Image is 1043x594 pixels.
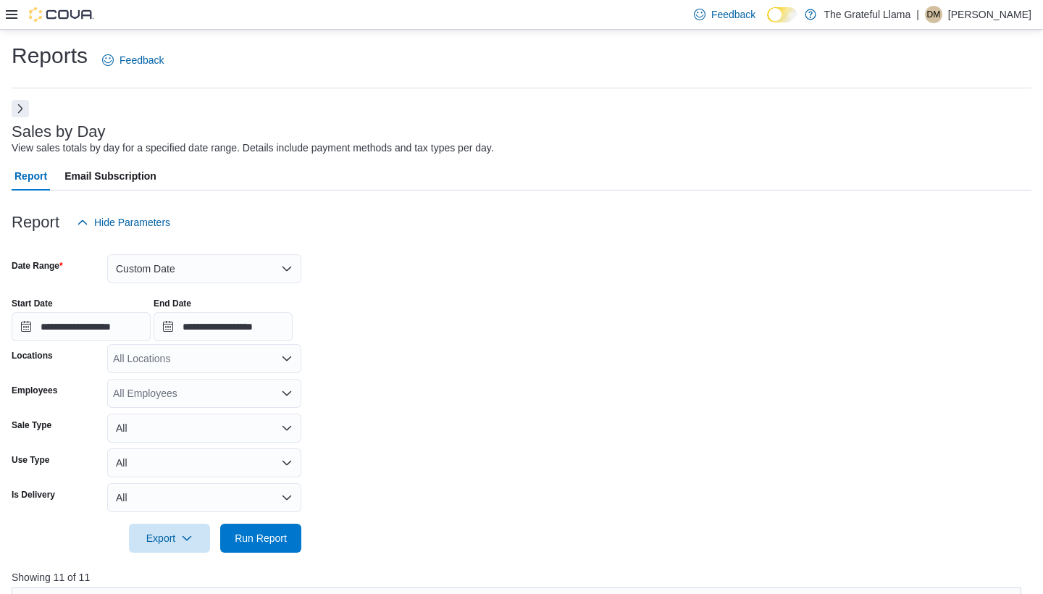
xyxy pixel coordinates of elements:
button: Export [129,524,210,553]
label: Sale Type [12,419,51,431]
button: Run Report [220,524,301,553]
p: Showing 11 of 11 [12,570,1031,585]
span: Email Subscription [64,162,156,191]
button: Open list of options [281,388,293,399]
input: Dark Mode [767,7,797,22]
div: Deziray Morales [925,6,942,23]
label: Locations [12,350,53,361]
h3: Sales by Day [12,123,106,141]
span: Feedback [711,7,755,22]
h3: Report [12,214,59,231]
img: Cova [29,7,94,22]
h1: Reports [12,41,88,70]
span: Hide Parameters [94,215,170,230]
button: Custom Date [107,254,301,283]
label: Employees [12,385,57,396]
p: [PERSON_NAME] [948,6,1031,23]
button: All [107,414,301,443]
label: Date Range [12,260,63,272]
div: View sales totals by day for a specified date range. Details include payment methods and tax type... [12,141,494,156]
a: Feedback [96,46,169,75]
span: Run Report [235,531,287,545]
input: Press the down key to open a popover containing a calendar. [12,312,151,341]
button: Hide Parameters [71,208,176,237]
button: All [107,448,301,477]
button: Next [12,100,29,117]
span: Export [138,524,201,553]
span: DM [927,6,941,23]
span: Feedback [120,53,164,67]
input: Press the down key to open a popover containing a calendar. [154,312,293,341]
p: The Grateful Llama [824,6,910,23]
button: All [107,483,301,512]
span: Dark Mode [767,22,768,23]
label: Start Date [12,298,53,309]
button: Open list of options [281,353,293,364]
p: | [916,6,919,23]
label: End Date [154,298,191,309]
label: Is Delivery [12,489,55,501]
span: Report [14,162,47,191]
label: Use Type [12,454,49,466]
